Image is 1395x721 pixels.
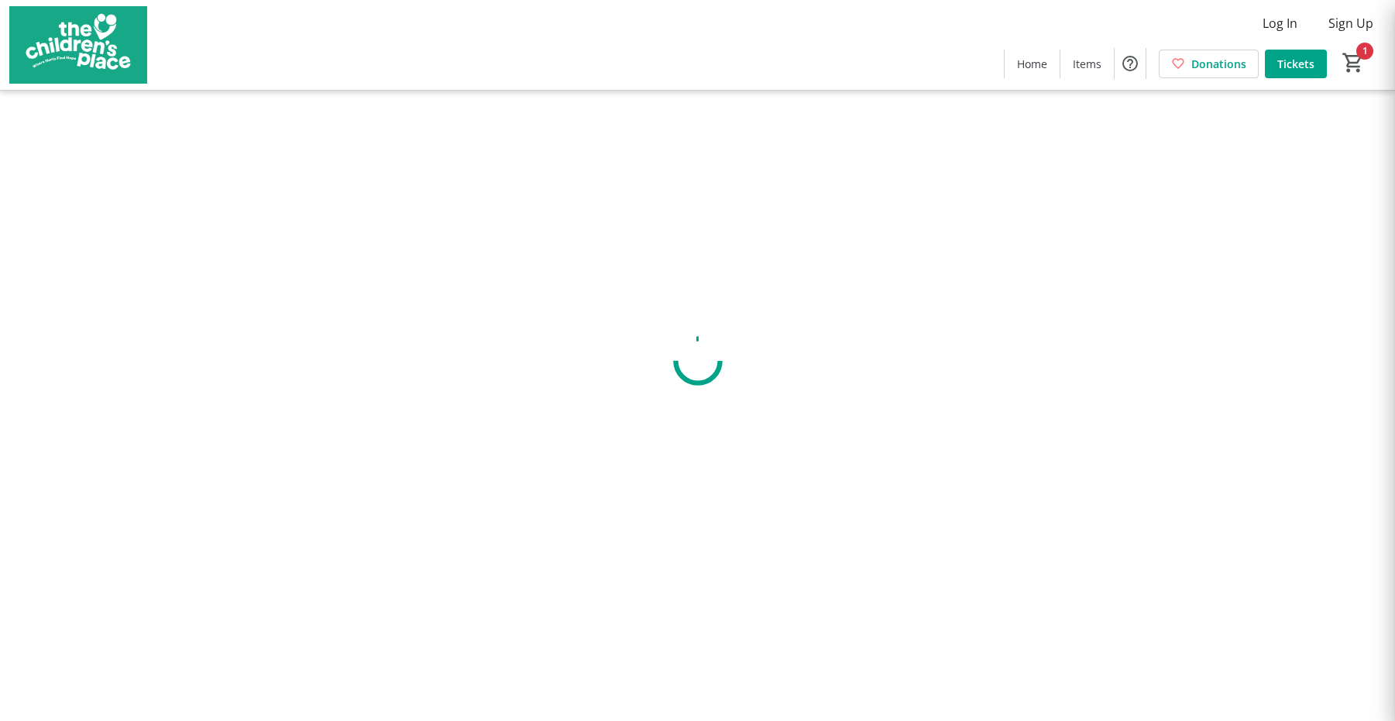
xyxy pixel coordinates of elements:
a: Home [1005,50,1060,78]
span: Tickets [1277,56,1314,72]
button: Log In [1250,11,1310,36]
a: Donations [1159,50,1259,78]
button: Cart [1339,49,1367,77]
a: Tickets [1265,50,1327,78]
button: Sign Up [1316,11,1386,36]
img: The Children's Place's Logo [9,6,147,84]
button: Help [1115,48,1146,79]
span: Log In [1263,14,1297,33]
span: Home [1017,56,1047,72]
span: Donations [1191,56,1246,72]
a: Items [1060,50,1114,78]
span: Sign Up [1328,14,1373,33]
span: Items [1073,56,1101,72]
